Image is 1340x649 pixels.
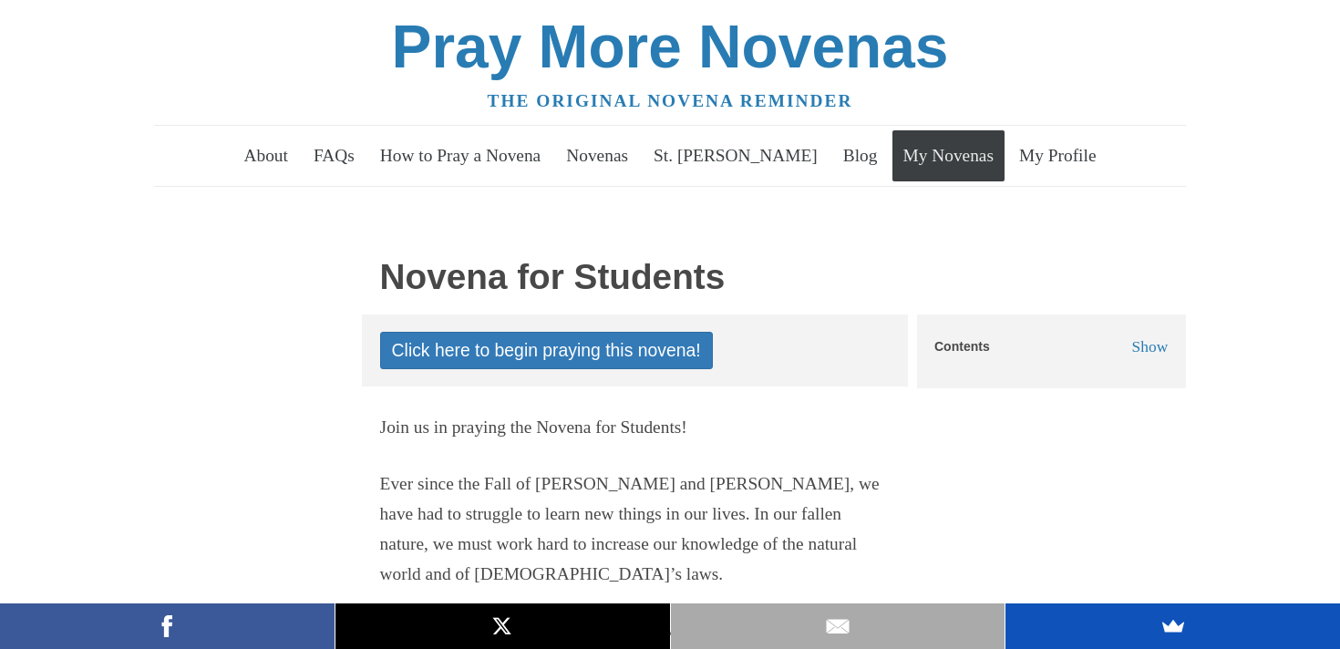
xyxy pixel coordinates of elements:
[335,603,670,649] a: X
[233,130,299,181] a: About
[1008,130,1107,181] a: My Profile
[892,130,1005,181] a: My Novenas
[153,613,180,640] img: Facebook
[824,613,851,640] img: Email
[380,413,891,443] p: Join us in praying the Novena for Students!
[934,340,990,354] h5: Contents
[1132,337,1169,355] span: Show
[1005,603,1340,649] a: SumoMe
[643,130,828,181] a: St. [PERSON_NAME]
[671,603,1005,649] a: Email
[556,130,639,181] a: Novenas
[489,613,516,640] img: X
[380,469,891,590] p: Ever since the Fall of [PERSON_NAME] and [PERSON_NAME], we have had to struggle to learn new thin...
[369,130,551,181] a: How to Pray a Novena
[488,91,853,110] a: The original novena reminder
[832,130,888,181] a: Blog
[303,130,365,181] a: FAQs
[380,258,891,297] h1: Novena for Students
[1160,613,1187,640] img: SumoMe
[392,13,949,80] a: Pray More Novenas
[380,332,713,369] a: Click here to begin praying this novena!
